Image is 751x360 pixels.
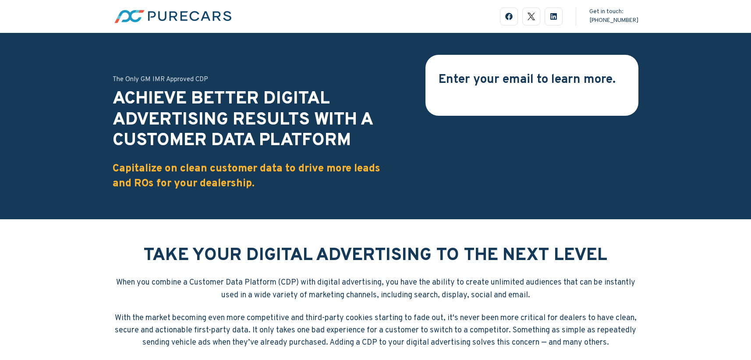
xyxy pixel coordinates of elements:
p: When you combine a Customer Data Platform (CDP) with digital advertising, you have the ability to... [113,277,638,301]
div: The Only GM IMR Approved CDP [113,75,394,85]
h2: TAKE YOUR DIGITAL ADVERTISING TO THE NEXT LEVEL [113,246,638,266]
img: logo-black [528,13,535,20]
span: With the market becoming even more competitive and third-party cookies starting to fade out, it's... [115,313,637,348]
a: [PHONE_NUMBER] [589,17,638,24]
span: Capitalize on clean customer data to drive more leads and ROs for your dealership. [113,162,380,190]
h1: ACHIEVE BETTER DIGITAL ADVERTISING RESULTS WITH A CUSTOMER DATA PLATFORM [113,89,394,151]
a: logo-black [522,7,540,25]
img: pc-logo-fc-horizontal [113,8,233,25]
h3: Enter your email to learn more. [439,72,625,88]
div: Get in touch: [589,7,638,26]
